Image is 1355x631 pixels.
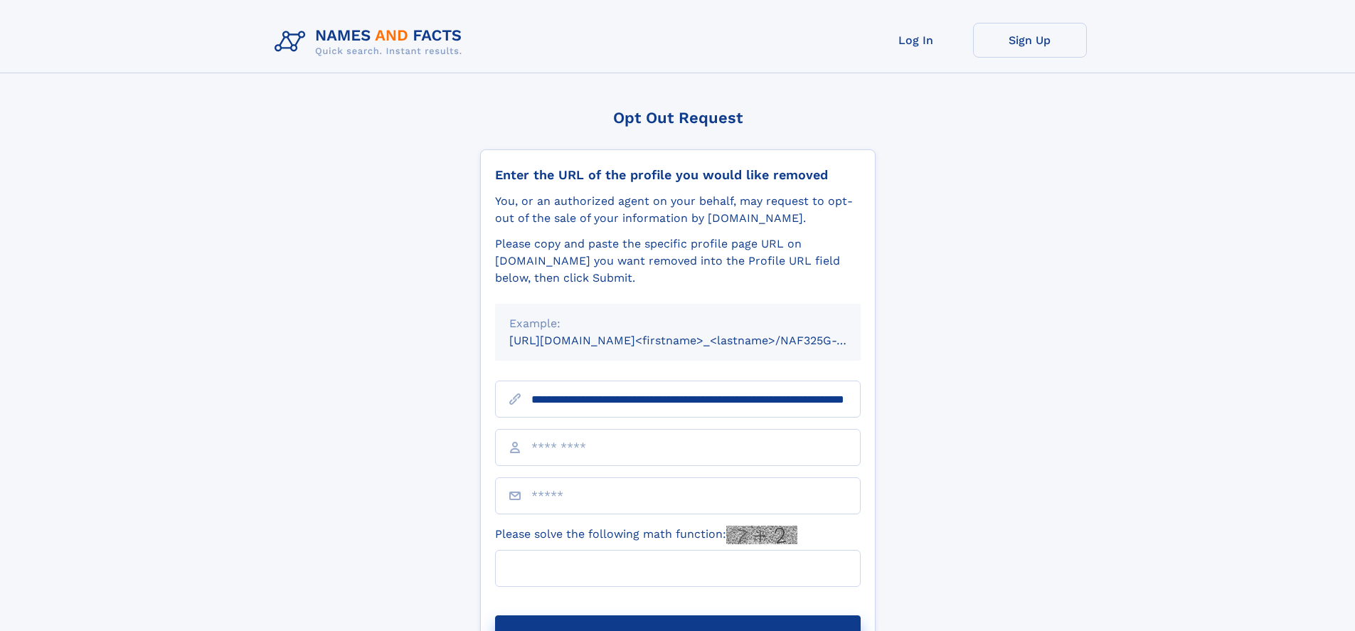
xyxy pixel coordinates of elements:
[495,235,861,287] div: Please copy and paste the specific profile page URL on [DOMAIN_NAME] you want removed into the Pr...
[495,167,861,183] div: Enter the URL of the profile you would like removed
[509,315,846,332] div: Example:
[269,23,474,61] img: Logo Names and Facts
[495,526,797,544] label: Please solve the following math function:
[495,193,861,227] div: You, or an authorized agent on your behalf, may request to opt-out of the sale of your informatio...
[973,23,1087,58] a: Sign Up
[480,109,876,127] div: Opt Out Request
[509,334,888,347] small: [URL][DOMAIN_NAME]<firstname>_<lastname>/NAF325G-xxxxxxxx
[859,23,973,58] a: Log In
